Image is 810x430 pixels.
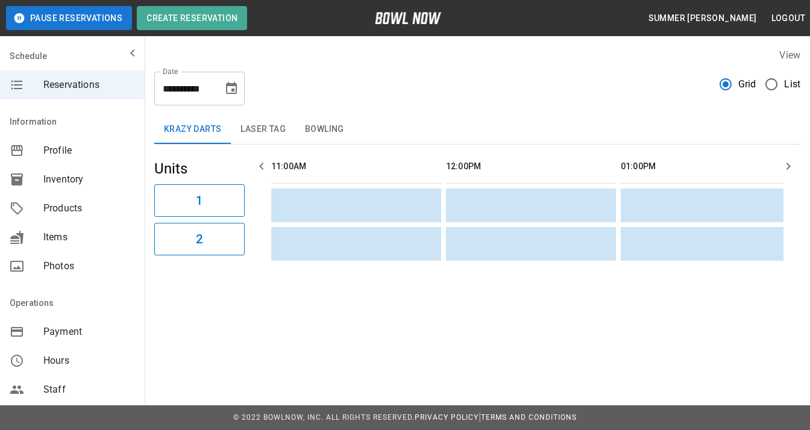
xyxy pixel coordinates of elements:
[415,413,479,422] a: Privacy Policy
[233,413,415,422] span: © 2022 BowlNow, Inc. All Rights Reserved.
[43,382,135,397] span: Staff
[43,354,135,368] span: Hours
[43,143,135,158] span: Profile
[154,223,245,255] button: 2
[137,6,247,30] button: Create Reservation
[43,78,135,92] span: Reservations
[271,149,441,184] th: 11:00AM
[196,191,202,210] h6: 1
[231,115,295,144] button: Laser Tag
[644,7,762,30] button: Summer [PERSON_NAME]
[154,115,231,144] button: Krazy Darts
[784,77,800,92] span: List
[43,259,135,273] span: Photos
[375,12,441,24] img: logo
[43,172,135,187] span: Inventory
[196,229,202,249] h6: 2
[43,201,135,216] span: Products
[767,7,810,30] button: Logout
[6,6,132,30] button: Pause Reservations
[779,49,800,61] label: View
[154,115,800,144] div: inventory tabs
[621,149,791,184] th: 01:00PM
[43,230,135,245] span: Items
[154,184,245,217] button: 1
[446,149,616,184] th: 12:00PM
[219,76,243,101] button: Choose date, selected date is Oct 9, 2025
[43,325,135,339] span: Payment
[738,77,756,92] span: Grid
[154,159,245,178] h5: Units
[295,115,354,144] button: Bowling
[481,413,577,422] a: Terms and Conditions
